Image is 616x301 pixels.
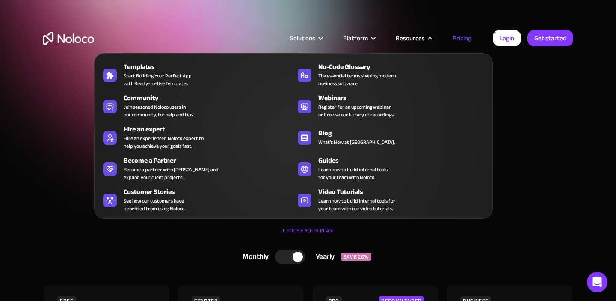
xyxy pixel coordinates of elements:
a: Login [493,30,521,46]
a: Hire an expertHire an experienced Noloco expert tohelp you achieve your goals fast. [99,122,293,152]
div: Solutions [290,33,315,44]
h1: Flexible Pricing Designed for Business [43,73,573,124]
span: Learn how to build internal tools for your team with our video tutorials. [318,197,395,212]
div: No-Code Glossary [318,62,492,72]
span: What's New at [GEOGRAPHIC_DATA]. [318,138,395,146]
div: Customer Stories [124,187,297,197]
div: Blog [318,128,492,138]
div: Yearly [305,250,341,263]
a: Pricing [442,33,482,44]
span: See how our customers have benefited from using Noloco. [124,197,185,212]
a: TemplatesStart Building Your Perfect Appwith Ready-to-Use Templates [99,60,293,89]
div: Guides [318,155,492,166]
a: home [43,32,94,45]
a: Customer StoriesSee how our customers havebenefited from using Noloco. [99,185,293,214]
div: Monthly [232,250,275,263]
div: Open Intercom Messenger [587,272,607,292]
span: Join seasoned Noloco users in our community, for help and tips. [124,103,194,119]
a: WebinarsRegister for an upcoming webinaror browse our library of recordings. [293,91,488,120]
div: Resources [396,33,425,44]
a: CommunityJoin seasoned Noloco users inour community, for help and tips. [99,91,293,120]
div: CHOOSE YOUR PLAN [43,224,573,246]
a: Become a PartnerBecome a partner with [PERSON_NAME] andexpand your client projects. [99,154,293,183]
div: Webinars [318,93,492,103]
div: Become a partner with [PERSON_NAME] and expand your client projects. [124,166,219,181]
span: The essential terms shaping modern business software. [318,72,396,87]
a: Get started [527,30,573,46]
div: Become a Partner [124,155,297,166]
span: Learn how to build internal tools for your team with Noloco. [318,166,388,181]
span: Start Building Your Perfect App with Ready-to-Use Templates [124,72,192,87]
a: BlogWhat's New at [GEOGRAPHIC_DATA]. [293,122,488,152]
div: Hire an expert [124,124,297,134]
div: Video Tutorials [318,187,492,197]
div: Templates [124,62,297,72]
a: No-Code GlossaryThe essential terms shaping modernbusiness software. [293,60,488,89]
div: Platform [343,33,368,44]
h2: Start for free. Upgrade to support your business at any stage. [43,133,573,146]
div: SAVE 20% [341,253,371,261]
a: GuidesLearn how to build internal toolsfor your team with Noloco. [293,154,488,183]
div: Hire an experienced Noloco expert to help you achieve your goals fast. [124,134,204,150]
div: Solutions [279,33,332,44]
div: Resources [385,33,442,44]
nav: Resources [94,41,493,219]
div: Platform [332,33,385,44]
div: Community [124,93,297,103]
a: Video TutorialsLearn how to build internal tools foryour team with our video tutorials. [293,185,488,214]
span: Register for an upcoming webinar or browse our library of recordings. [318,103,394,119]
